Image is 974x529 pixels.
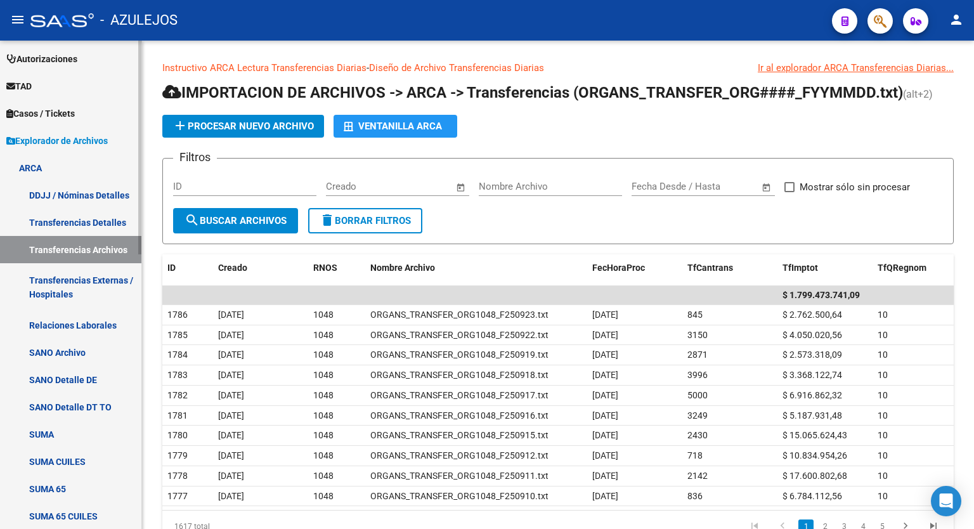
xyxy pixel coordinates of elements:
span: 1783 [167,370,188,380]
span: [DATE] [592,491,618,501]
datatable-header-cell: ID [162,254,213,282]
span: [DATE] [218,471,244,481]
span: [DATE] [592,330,618,340]
span: $ 1.799.473.741,09 [782,290,860,300]
span: 3150 [687,330,708,340]
span: [DATE] [592,450,618,460]
span: 1048 [313,330,334,340]
span: IMPORTACION DE ARCHIVOS -> ARCA -> Transferencias (ORGANS_TRANSFER_ORG####_FYYMMDD.txt) [162,84,903,101]
span: $ 5.187.931,48 [782,410,842,421]
span: 1777 [167,491,188,501]
span: [DATE] [218,410,244,421]
mat-icon: delete [320,212,335,228]
span: 845 [687,310,703,320]
span: [DATE] [592,390,618,400]
span: 10 [878,430,888,440]
span: 1048 [313,410,334,421]
span: 2142 [687,471,708,481]
span: $ 2.573.318,09 [782,349,842,360]
span: TfImptot [782,263,818,273]
button: Buscar Archivos [173,208,298,233]
button: Open calendar [454,180,469,195]
span: TfQRegnom [878,263,926,273]
span: 3996 [687,370,708,380]
span: Borrar Filtros [320,215,411,226]
span: [DATE] [592,471,618,481]
span: $ 10.834.954,26 [782,450,847,460]
span: 1048 [313,370,334,380]
span: [DATE] [592,370,618,380]
span: 10 [878,349,888,360]
span: Buscar Archivos [185,215,287,226]
span: ORGANS_TRANSFER_ORG1048_F250915.txt [370,430,549,440]
span: Mostrar sólo sin procesar [800,180,910,195]
span: ORGANS_TRANSFER_ORG1048_F250919.txt [370,349,549,360]
input: Fecha inicio [326,181,377,192]
span: 10 [878,310,888,320]
span: Explorador de Archivos [6,134,108,148]
span: Casos / Tickets [6,107,75,121]
span: [DATE] [218,450,244,460]
span: ID [167,263,176,273]
span: 718 [687,450,703,460]
div: Open Intercom Messenger [931,486,961,516]
span: ORGANS_TRANSFER_ORG1048_F250911.txt [370,471,549,481]
span: 1778 [167,471,188,481]
span: 10 [878,471,888,481]
datatable-header-cell: Nombre Archivo [365,254,587,282]
span: 10 [878,491,888,501]
span: [DATE] [592,410,618,421]
span: 1785 [167,330,188,340]
span: [DATE] [218,390,244,400]
span: 1048 [313,491,334,501]
p: - [162,61,954,75]
button: Open calendar [760,180,774,195]
span: 1048 [313,450,334,460]
span: TfCantrans [687,263,733,273]
span: $ 4.050.020,56 [782,330,842,340]
span: $ 2.762.500,64 [782,310,842,320]
button: Procesar nuevo archivo [162,115,324,138]
datatable-header-cell: FecHoraProc [587,254,682,282]
span: 2871 [687,349,708,360]
span: [DATE] [592,310,618,320]
datatable-header-cell: TfCantrans [682,254,777,282]
input: Fecha fin [389,181,450,192]
span: (alt+2) [903,88,933,100]
span: 5000 [687,390,708,400]
span: ORGANS_TRANSFER_ORG1048_F250910.txt [370,491,549,501]
span: Autorizaciones [6,52,77,66]
span: ORGANS_TRANSFER_ORG1048_F250918.txt [370,370,549,380]
span: [DATE] [592,349,618,360]
mat-icon: add [172,118,188,133]
span: 1782 [167,390,188,400]
span: 10 [878,390,888,400]
span: [DATE] [218,310,244,320]
datatable-header-cell: Creado [213,254,308,282]
mat-icon: menu [10,12,25,27]
span: 1784 [167,349,188,360]
span: 3249 [687,410,708,421]
div: Ventanilla ARCA [344,115,447,138]
span: 10 [878,330,888,340]
button: Ventanilla ARCA [334,115,457,138]
datatable-header-cell: TfImptot [777,254,873,282]
span: 10 [878,450,888,460]
span: ORGANS_TRANSFER_ORG1048_F250917.txt [370,390,549,400]
span: 1048 [313,390,334,400]
span: Procesar nuevo archivo [172,121,314,132]
span: 10 [878,410,888,421]
span: 2430 [687,430,708,440]
span: 1048 [313,430,334,440]
span: [DATE] [218,491,244,501]
span: [DATE] [218,349,244,360]
span: TAD [6,79,32,93]
span: ORGANS_TRANSFER_ORG1048_F250923.txt [370,310,549,320]
span: 1048 [313,310,334,320]
span: [DATE] [218,330,244,340]
span: ORGANS_TRANSFER_ORG1048_F250922.txt [370,330,549,340]
mat-icon: search [185,212,200,228]
mat-icon: person [949,12,964,27]
span: ORGANS_TRANSFER_ORG1048_F250912.txt [370,450,549,460]
span: 1048 [313,349,334,360]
